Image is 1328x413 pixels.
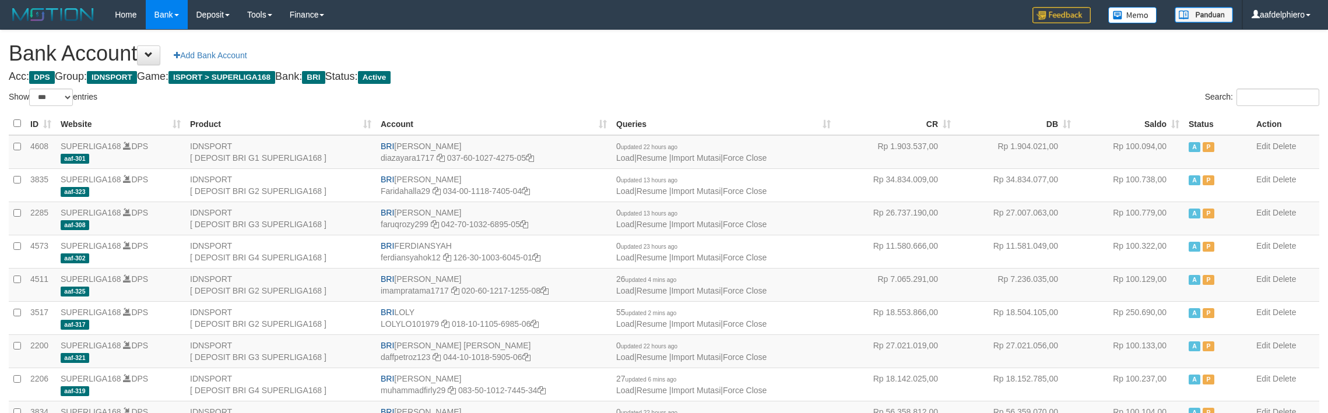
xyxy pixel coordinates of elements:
[723,253,767,262] a: Force Close
[955,235,1076,268] td: Rp 11.581.049,00
[671,153,721,163] a: Import Mutasi
[616,274,676,284] span: 26
[1184,112,1252,135] th: Status
[61,241,121,250] a: SUPERLIGA168
[1273,274,1296,284] a: Delete
[302,71,325,84] span: BRI
[723,352,767,362] a: Force Close
[621,144,677,150] span: updated 22 hours ago
[1189,209,1200,218] span: Active
[26,301,56,334] td: 3517
[1175,7,1233,23] img: panduan.png
[61,187,89,197] span: aaf-323
[621,243,677,250] span: updated 23 hours ago
[835,112,955,135] th: CR: activate to sort column ascending
[1256,341,1270,350] a: Edit
[637,386,667,395] a: Resume
[723,220,767,229] a: Force Close
[26,368,56,401] td: 2206
[537,386,546,395] a: Copy 083501012744534 to clipboard
[381,186,430,196] a: Faridahalla29
[637,153,667,163] a: Resume
[1076,334,1184,368] td: Rp 100.133,00
[1273,341,1296,350] a: Delete
[637,186,667,196] a: Resume
[376,368,612,401] td: [PERSON_NAME] 083-50-1012-7445-34
[358,71,391,84] span: Active
[56,202,185,235] td: DPS
[9,89,97,106] label: Show entries
[381,153,434,163] a: diazayara1717
[1203,175,1214,185] span: Paused
[185,268,376,301] td: IDNSPORT [ DEPOSIT BRI G2 SUPERLIGA168 ]
[185,202,376,235] td: IDNSPORT [ DEPOSIT BRI G3 SUPERLIGA168 ]
[56,235,185,268] td: DPS
[56,135,185,169] td: DPS
[1203,375,1214,384] span: Paused
[1273,308,1296,317] a: Delete
[616,220,634,229] a: Load
[381,386,445,395] a: muhammadfirly29
[671,186,721,196] a: Import Mutasi
[1273,142,1296,151] a: Delete
[381,241,394,250] span: BRI
[1256,208,1270,217] a: Edit
[376,301,612,334] td: LOLY 018-10-1105-6985-06
[616,308,767,329] span: | | |
[1203,242,1214,252] span: Paused
[835,135,955,169] td: Rp 1.903.537,00
[1273,175,1296,184] a: Delete
[9,42,1319,65] h1: Bank Account
[616,241,677,250] span: 0
[441,319,449,329] a: Copy LOLYLO101979 to clipboard
[723,319,767,329] a: Force Close
[955,301,1076,334] td: Rp 18.504.105,00
[1032,7,1091,23] img: Feedback.jpg
[616,374,676,383] span: 27
[185,235,376,268] td: IDNSPORT [ DEPOSIT BRI G4 SUPERLIGA168 ]
[29,89,73,106] select: Showentries
[448,386,456,395] a: Copy muhammadfirly29 to clipboard
[437,153,445,163] a: Copy diazayara1717 to clipboard
[56,112,185,135] th: Website: activate to sort column ascending
[616,286,634,295] a: Load
[1203,341,1214,351] span: Paused
[376,168,612,202] td: [PERSON_NAME] 034-00-1118-7405-04
[1252,112,1319,135] th: Action
[1189,275,1200,285] span: Active
[61,308,121,317] a: SUPERLIGA168
[616,341,767,362] span: | | |
[61,142,121,151] a: SUPERLIGA168
[381,341,394,350] span: BRI
[835,301,955,334] td: Rp 18.553.866,00
[61,374,121,383] a: SUPERLIGA168
[616,142,677,151] span: 0
[637,253,667,262] a: Resume
[376,268,612,301] td: [PERSON_NAME] 020-60-1217-1255-08
[9,71,1319,83] h4: Acc: Group: Game: Bank: Status:
[612,112,835,135] th: Queries: activate to sort column ascending
[671,319,721,329] a: Import Mutasi
[26,168,56,202] td: 3835
[56,334,185,368] td: DPS
[671,386,721,395] a: Import Mutasi
[61,353,89,363] span: aaf-321
[166,45,254,65] a: Add Bank Account
[1189,242,1200,252] span: Active
[56,368,185,401] td: DPS
[61,287,89,296] span: aaf-325
[1256,308,1270,317] a: Edit
[61,154,89,164] span: aaf-301
[637,352,667,362] a: Resume
[61,320,89,330] span: aaf-317
[376,334,612,368] td: [PERSON_NAME] [PERSON_NAME] 044-10-1018-5905-06
[381,374,394,383] span: BRI
[1076,235,1184,268] td: Rp 100.322,00
[616,208,767,229] span: | | |
[1273,374,1296,383] a: Delete
[61,253,89,263] span: aaf-302
[835,235,955,268] td: Rp 11.580.666,00
[376,202,612,235] td: [PERSON_NAME] 042-70-1032-6895-05
[61,386,89,396] span: aaf-319
[376,235,612,268] td: FERDIANSYAH 126-30-1003-6045-01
